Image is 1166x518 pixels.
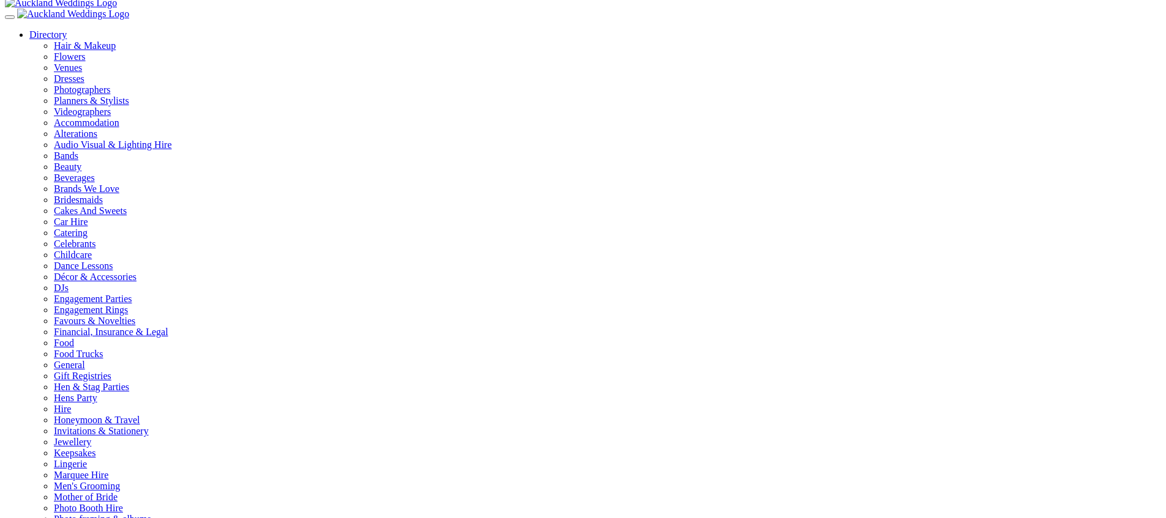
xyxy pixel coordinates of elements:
a: Dresses [54,73,1161,84]
a: Jewellery [54,437,91,447]
a: Childcare [54,250,92,260]
a: Directory [29,29,67,40]
a: Gift Registries [54,371,111,381]
a: Dance Lessons [54,261,113,271]
a: Photo Booth Hire [54,503,123,513]
a: Honeymoon & Travel [54,415,140,425]
a: Décor & Accessories [54,272,136,282]
a: Catering [54,228,88,238]
a: Videographers [54,106,1161,117]
a: Venues [54,62,1161,73]
a: Keepsakes [54,448,95,458]
a: Hen & Stag Parties [54,382,129,392]
button: Menu [5,15,15,19]
a: Engagement Parties [54,294,132,304]
a: Food [54,338,74,348]
a: Mother of Bride [54,492,118,502]
a: Car Hire [54,216,88,227]
a: Men's Grooming [54,481,120,491]
a: Bridesmaids [54,194,103,205]
a: Hire [54,404,71,414]
a: Alterations [54,128,97,139]
img: Auckland Weddings Logo [17,9,129,20]
a: Marquee Hire [54,470,108,480]
a: Lingerie [54,459,87,469]
a: Celebrants [54,239,95,249]
a: Photographers [54,84,1161,95]
a: Audio Visual & Lighting Hire [54,139,172,150]
a: Engagement Rings [54,305,128,315]
a: Favours & Novelties [54,316,135,326]
a: Food Trucks [54,349,103,359]
a: Hair & Makeup [54,40,1161,51]
a: General [54,360,85,370]
a: Accommodation [54,117,119,128]
a: Financial, Insurance & Legal [54,327,168,337]
a: Beauty [54,161,81,172]
a: Flowers [54,51,1161,62]
a: DJs [54,283,69,293]
a: Planners & Stylists [54,95,1161,106]
a: Hens Party [54,393,97,403]
a: Invitations & Stationery [54,426,149,436]
a: Bands [54,150,78,161]
a: Cakes And Sweets [54,205,127,216]
a: Beverages [54,172,95,183]
a: Brands We Love [54,183,119,194]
